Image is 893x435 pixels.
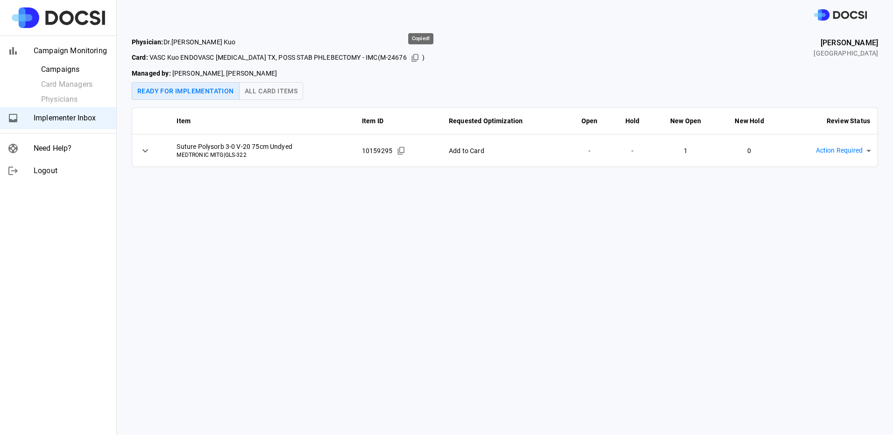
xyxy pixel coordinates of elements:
[362,146,392,155] span: 10159295
[12,7,105,28] img: Site Logo
[34,143,109,154] span: Need Help?
[362,117,383,125] strong: Item ID
[735,117,764,125] strong: New Hold
[177,142,347,151] span: Suture Polysorb 3-0 V-20 75cm Undyed
[132,37,425,47] span: Dr. [PERSON_NAME] Kuo
[132,70,171,77] strong: Managed by:
[394,144,408,158] button: Copied!
[827,117,870,125] strong: Review Status
[408,51,422,65] button: Copied!
[177,151,347,159] span: MEDTRONIC MITG | GLS-322
[814,37,878,49] span: [PERSON_NAME]
[567,134,612,167] td: -
[132,69,425,78] span: [PERSON_NAME], [PERSON_NAME]
[132,51,425,65] span: VASC Kuo ENDOVASC [MEDICAL_DATA] TX, POSS STAB PHLEBECTOMY - IMC ( M-24676 )
[239,82,304,100] button: All Card Items
[34,45,109,56] span: Campaign Monitoring
[670,117,701,125] strong: New Open
[132,38,163,46] strong: Physician:
[132,82,240,100] button: Ready for Implementation
[625,117,640,125] strong: Hold
[408,33,433,45] div: Copied!
[718,134,781,167] td: 0
[449,117,523,125] strong: Requested Optimization
[612,134,653,167] td: -
[653,134,718,167] td: 1
[816,145,863,156] span: Action Required
[177,117,191,125] strong: Item
[34,165,109,176] span: Logout
[441,134,567,167] td: Add to Card
[581,117,598,125] strong: Open
[34,112,109,124] span: Implementer Inbox
[814,9,867,21] img: DOCSI Logo
[132,54,148,61] strong: Card:
[41,64,109,75] span: Campaigns
[814,49,878,58] span: [GEOGRAPHIC_DATA]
